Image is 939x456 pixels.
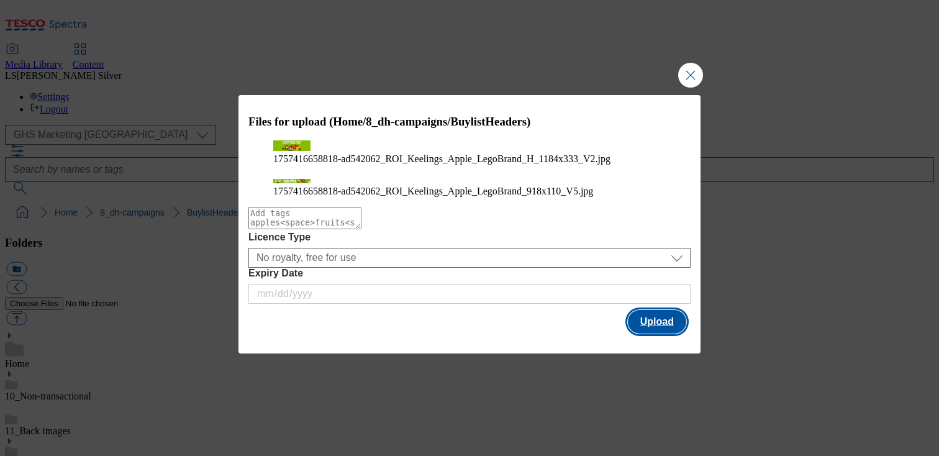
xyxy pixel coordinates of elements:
h3: Files for upload (Home/8_dh-campaigns/BuylistHeaders) [248,115,691,129]
img: preview [273,140,311,151]
button: Upload [628,310,686,334]
figcaption: 1757416658818-ad542062_ROI_Keelings_Apple_LegoBrand_918x110_V5.jpg [273,186,666,197]
img: preview [273,179,311,183]
button: Close Modal [678,63,703,88]
label: Expiry Date [248,268,691,279]
label: Licence Type [248,232,691,243]
div: Modal [238,95,701,353]
figcaption: 1757416658818-ad542062_ROI_Keelings_Apple_LegoBrand_H_1184x333_V2.jpg [273,153,666,165]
